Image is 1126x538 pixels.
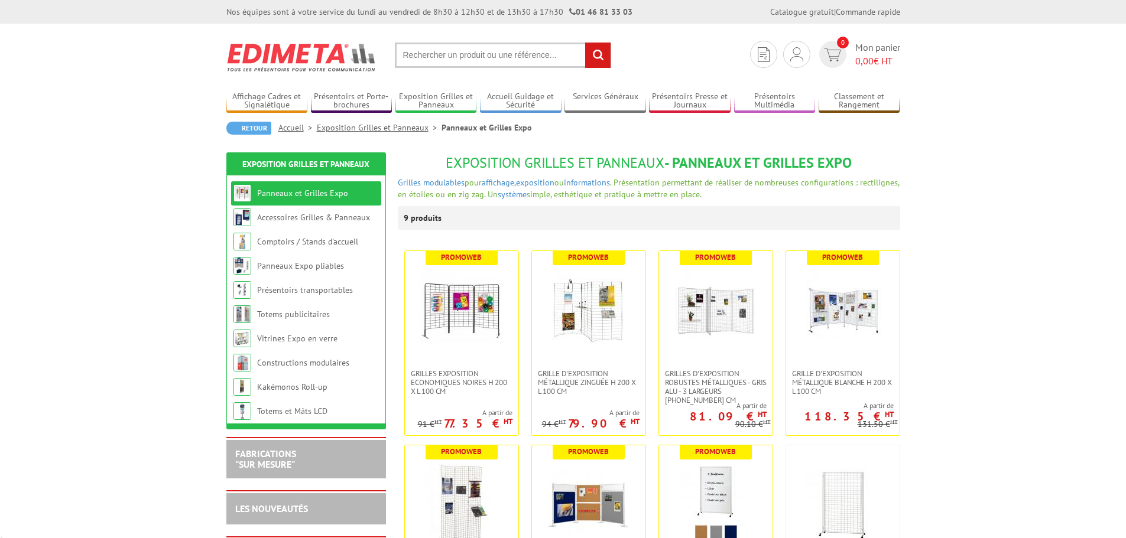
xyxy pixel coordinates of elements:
a: Classement et Rangement [819,92,900,111]
a: Présentoirs Presse et Journaux [649,92,731,111]
span: A partir de [786,401,894,410]
img: Grilles d'exposition robustes métalliques - gris alu - 3 largeurs 70-100-120 cm [674,269,757,351]
a: Constructions modulaires [257,357,349,368]
a: informations [564,177,610,188]
a: Exposition Grilles et Panneaux [395,92,477,111]
img: Accessoires Grilles & Panneaux [233,208,251,226]
a: Grilles [398,177,421,188]
a: Accessoires Grilles & Panneaux [257,212,370,223]
sup: HT [890,418,898,426]
p: 81.09 € [690,413,767,420]
p: 79.90 € [568,420,640,427]
span: € HT [855,54,900,68]
a: Vitrines Expo en verre [257,333,338,344]
div: | [770,6,900,18]
img: Grille d'exposition métallique blanche H 200 x L 100 cm [801,269,884,351]
img: Panneaux Expo pliables [233,257,251,275]
span: A partir de [659,401,767,410]
p: 131.50 € [858,420,898,429]
img: Totems et Mâts LCD [233,402,251,420]
a: Accueil [278,122,317,133]
a: exposition [516,177,554,188]
a: Panneaux Expo pliables [257,260,344,271]
a: Retour [226,122,271,135]
a: LES NOUVEAUTÉS [235,503,308,514]
li: Panneaux et Grilles Expo [442,122,532,133]
img: Kakémonos Roll-up [233,378,251,396]
p: 9 produits [404,206,448,230]
sup: HT [885,409,894,419]
img: devis rapide [790,47,803,61]
input: rechercher [585,43,611,68]
p: 90.10 € [735,420,771,429]
p: 77.35 € [444,420,512,427]
img: Totems publicitaires [233,305,251,323]
img: Grille d'exposition métallique Zinguée H 200 x L 100 cm [547,269,630,351]
span: Grilles Exposition Economiques Noires H 200 x L 100 cm [411,369,512,396]
input: Rechercher un produit ou une référence... [395,43,611,68]
a: Panneaux et Grilles Expo [257,188,348,198]
a: Grilles d'exposition robustes métalliques - gris alu - 3 largeurs [PHONE_NUMBER] cm [659,369,773,405]
a: Exposition Grilles et Panneaux [242,159,369,169]
a: Grilles Exposition Economiques Noires H 200 x L 100 cm [405,369,518,396]
sup: HT [631,416,640,426]
b: Promoweb [822,252,863,262]
h1: - Panneaux et Grilles Expo [398,155,900,171]
strong: 01 46 81 33 03 [569,6,632,17]
img: Comptoirs / Stands d'accueil [233,233,251,250]
a: Présentoirs et Porte-brochures [311,92,392,111]
img: Panneaux et Grilles Expo [233,184,251,202]
p: 118.35 € [804,413,894,420]
span: 0,00 [855,55,874,67]
span: Grille d'exposition métallique blanche H 200 x L 100 cm [792,369,894,396]
a: Accueil Guidage et Sécurité [480,92,562,111]
a: Exposition Grilles et Panneaux [317,122,442,133]
span: Grille d'exposition métallique Zinguée H 200 x L 100 cm [538,369,640,396]
a: affichage [482,177,514,188]
img: Vitrines Expo en verre [233,330,251,347]
a: système [498,189,527,200]
a: Catalogue gratuit [770,6,834,17]
p: 91 € [418,420,442,429]
span: A partir de [542,408,640,418]
span: Mon panier [855,41,900,68]
div: Nos équipes sont à votre service du lundi au vendredi de 8h30 à 12h30 et de 13h30 à 17h30 [226,6,632,18]
b: Promoweb [441,446,482,457]
a: Commande rapide [836,6,900,17]
b: Promoweb [441,252,482,262]
a: Totems publicitaires [257,309,330,319]
span: A partir de [418,408,512,418]
a: Kakémonos Roll-up [257,382,327,392]
b: Promoweb [568,446,609,457]
img: devis rapide [758,47,770,62]
a: Comptoirs / Stands d'accueil [257,236,358,247]
img: Edimeta [226,35,377,79]
sup: HT [763,418,771,426]
sup: HT [758,409,767,419]
a: Grille d'exposition métallique Zinguée H 200 x L 100 cm [532,369,645,396]
sup: HT [559,418,566,426]
a: Services Généraux [564,92,646,111]
b: Promoweb [695,446,736,457]
b: Promoweb [695,252,736,262]
img: Grilles Exposition Economiques Noires H 200 x L 100 cm [420,269,503,351]
b: Promoweb [568,252,609,262]
a: Présentoirs Multimédia [734,92,816,111]
span: pour , ou . Présentation permettant de réaliser de nombreuses configurations : rectilignes, en ét... [398,177,899,200]
a: modulables [423,177,465,188]
a: Totems et Mâts LCD [257,406,327,416]
span: Grilles d'exposition robustes métalliques - gris alu - 3 largeurs [PHONE_NUMBER] cm [665,369,767,405]
a: Grille d'exposition métallique blanche H 200 x L 100 cm [786,369,900,396]
img: Constructions modulaires [233,354,251,371]
p: 94 € [542,420,566,429]
span: 0 [837,37,849,48]
sup: HT [434,418,442,426]
sup: HT [504,416,512,426]
a: devis rapide 0 Mon panier 0,00€ HT [816,41,900,68]
a: Présentoirs transportables [257,285,353,295]
a: Affichage Cadres et Signalétique [226,92,308,111]
img: Présentoirs transportables [233,281,251,299]
a: FABRICATIONS"Sur Mesure" [235,448,296,470]
span: Exposition Grilles et Panneaux [446,154,664,172]
img: devis rapide [824,48,841,61]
